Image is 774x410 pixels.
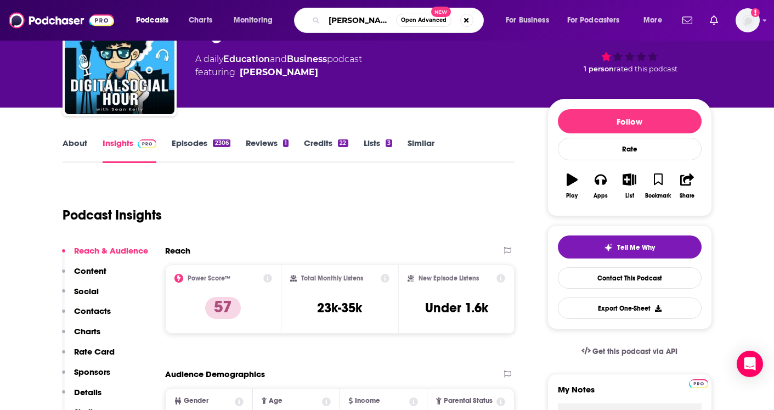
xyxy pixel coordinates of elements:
span: Gender [184,397,208,405]
span: and [270,54,287,64]
button: Open AdvancedNew [396,14,451,27]
input: Search podcasts, credits, & more... [324,12,396,29]
button: Rate Card [62,346,115,367]
button: Sponsors [62,367,110,387]
span: Charts [189,13,212,28]
span: Get this podcast via API [592,347,677,356]
button: Follow [558,109,702,133]
button: Show profile menu [736,8,760,32]
button: List [615,166,643,206]
div: A daily podcast [195,53,362,79]
a: Business [287,54,327,64]
h3: Under 1.6k [425,300,488,316]
p: Social [74,286,99,296]
span: For Business [506,13,549,28]
a: Episodes2306 [172,138,230,163]
img: Podchaser Pro [689,379,708,388]
div: Play [566,193,578,199]
p: Charts [74,326,100,336]
a: Charts [182,12,219,29]
span: Logged in as SkyHorsePub35 [736,8,760,32]
img: Podchaser Pro [138,139,157,148]
button: Apps [586,166,615,206]
button: Share [673,166,701,206]
button: open menu [226,12,287,29]
p: Sponsors [74,367,110,377]
button: Reach & Audience [62,245,148,266]
a: Show notifications dropdown [678,11,697,30]
h2: Total Monthly Listens [301,274,363,282]
span: For Podcasters [567,13,620,28]
p: Details [74,387,101,397]
button: Bookmark [644,166,673,206]
button: tell me why sparkleTell Me Why [558,235,702,259]
div: Search podcasts, credits, & more... [304,8,494,33]
p: Content [74,266,106,276]
div: 57 1 personrated this podcast [547,12,712,80]
h3: 23k-35k [317,300,362,316]
button: open menu [498,12,563,29]
span: New [431,7,451,17]
img: Podchaser - Follow, Share and Rate Podcasts [9,10,114,31]
p: Reach & Audience [74,245,148,256]
button: open menu [636,12,676,29]
a: Show notifications dropdown [705,11,722,30]
button: Details [62,387,101,407]
span: Income [355,397,380,405]
h2: Audience Demographics [165,369,265,379]
h2: New Episode Listens [419,274,479,282]
span: More [643,13,662,28]
button: open menu [128,12,183,29]
h2: Reach [165,245,190,256]
a: Sean Kelly [240,66,318,79]
a: Reviews1 [246,138,289,163]
a: InsightsPodchaser Pro [103,138,157,163]
p: 57 [205,297,241,319]
div: Share [680,193,694,199]
img: tell me why sparkle [604,243,613,252]
p: Rate Card [74,346,115,357]
span: featuring [195,66,362,79]
div: 3 [386,139,392,147]
span: 1 person [584,65,614,73]
h2: Power Score™ [188,274,230,282]
a: Lists3 [364,138,392,163]
button: Contacts [62,306,111,326]
div: 1 [283,139,289,147]
button: Export One-Sheet [558,297,702,319]
span: Monitoring [234,13,273,28]
div: Open Intercom Messenger [737,351,763,377]
img: User Profile [736,8,760,32]
img: Digital Social Hour [65,4,174,114]
span: rated this podcast [614,65,677,73]
label: My Notes [558,384,702,403]
a: Contact This Podcast [558,267,702,289]
a: Credits22 [304,138,348,163]
span: Podcasts [136,13,168,28]
div: 22 [338,139,348,147]
svg: Add a profile image [751,8,760,17]
h1: Podcast Insights [63,207,162,223]
button: Social [62,286,99,306]
div: List [625,193,634,199]
span: Age [269,397,283,405]
button: open menu [560,12,636,29]
a: Education [223,54,270,64]
a: Get this podcast via API [573,338,687,365]
a: Pro website [689,378,708,388]
p: Contacts [74,306,111,316]
span: Tell Me Why [617,243,655,252]
a: About [63,138,87,163]
div: Apps [594,193,608,199]
div: Bookmark [645,193,671,199]
div: Rate [558,138,702,160]
button: Play [558,166,586,206]
span: Open Advanced [401,18,447,23]
button: Charts [62,326,100,346]
div: 2306 [213,139,230,147]
a: Similar [408,138,434,163]
button: Content [62,266,106,286]
span: Parental Status [444,397,493,405]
